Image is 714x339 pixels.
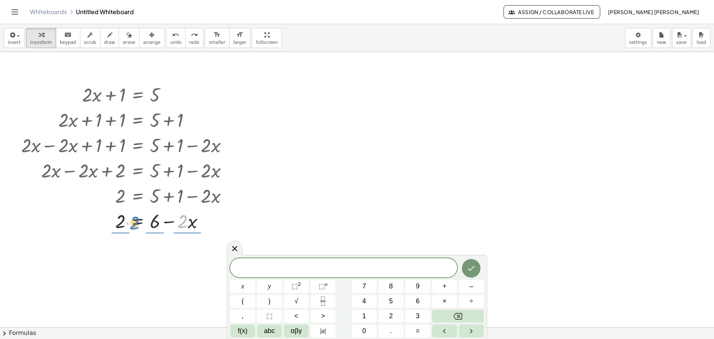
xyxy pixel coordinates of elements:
sup: 2 [298,281,301,287]
button: [PERSON_NAME] [PERSON_NAME] [602,5,705,19]
span: transform [30,40,52,45]
button: Greater than [311,310,335,323]
span: – [469,281,473,291]
span: larger [233,40,246,45]
button: y [257,280,282,293]
span: smaller [209,40,225,45]
span: redo [189,40,199,45]
span: undo [170,40,181,45]
button: ( [230,295,255,308]
button: draw [100,28,119,48]
i: undo [172,31,179,39]
button: settings [625,28,651,48]
button: Superscript [311,280,335,293]
span: y [268,281,271,291]
span: ) [268,296,271,306]
span: draw [104,40,115,45]
span: keypad [60,40,76,45]
span: = [416,326,420,336]
button: Toggle navigation [9,6,21,18]
button: arrange [139,28,165,48]
button: Right arrow [459,324,484,338]
button: format_sizesmaller [205,28,229,48]
span: x [241,281,244,291]
span: ⬚ [266,311,273,321]
button: Square root [284,295,309,308]
span: | [320,327,322,335]
span: αβγ [291,326,302,336]
button: scrub [80,28,100,48]
a: Whiteboards [30,8,67,16]
button: Functions [230,324,255,338]
button: format_sizelarger [229,28,250,48]
span: arrange [143,40,161,45]
button: 7 [352,280,377,293]
button: fullscreen [252,28,282,48]
span: | [325,327,326,335]
span: √ [295,296,298,306]
button: Fraction [311,295,335,308]
span: 5 [389,296,393,306]
button: Squared [284,280,309,293]
sup: n [325,281,328,287]
button: , [230,310,255,323]
button: 3 [405,310,430,323]
button: Backspace [432,310,484,323]
span: 4 [362,296,366,306]
button: Minus [459,280,484,293]
span: erase [123,40,135,45]
button: 4 [352,295,377,308]
span: settings [629,40,647,45]
button: Assign / Collaborate Live [504,5,601,19]
button: Less than [284,310,309,323]
span: 7 [362,281,366,291]
span: ( [242,296,244,306]
span: 0 [362,326,366,336]
button: 5 [379,295,403,308]
button: 1 [352,310,377,323]
button: erase [119,28,139,48]
span: 6 [416,296,419,306]
span: ⬚ [319,282,325,290]
span: . [390,326,392,336]
span: f(x) [238,326,248,336]
button: 8 [379,280,403,293]
button: new [653,28,670,48]
span: ⬚ [292,282,298,290]
span: < [294,311,298,321]
button: Absolute value [311,324,335,338]
button: Left arrow [432,324,457,338]
span: fullscreen [256,40,277,45]
span: load [697,40,706,45]
button: Times [432,295,457,308]
button: transform [26,28,56,48]
span: × [443,296,447,306]
button: undoundo [166,28,186,48]
button: Placeholder [257,310,282,323]
button: keyboardkeypad [56,28,80,48]
span: scrub [84,40,96,45]
span: 3 [416,311,419,321]
button: 2 [379,310,403,323]
span: save [676,40,686,45]
button: Greek alphabet [284,324,309,338]
button: Equals [405,324,430,338]
span: , [242,311,244,321]
button: Done [462,259,480,278]
i: keyboard [64,31,71,39]
button: 0 [352,324,377,338]
button: insert [4,28,25,48]
span: a [320,326,326,336]
button: redoredo [185,28,203,48]
i: format_size [236,31,243,39]
span: + [443,281,447,291]
span: insert [8,40,20,45]
span: ÷ [470,296,473,306]
button: Divide [459,295,484,308]
button: 9 [405,280,430,293]
span: Assign / Collaborate Live [510,9,594,15]
span: 2 [389,311,393,321]
i: redo [191,31,198,39]
button: save [672,28,691,48]
button: load [692,28,710,48]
